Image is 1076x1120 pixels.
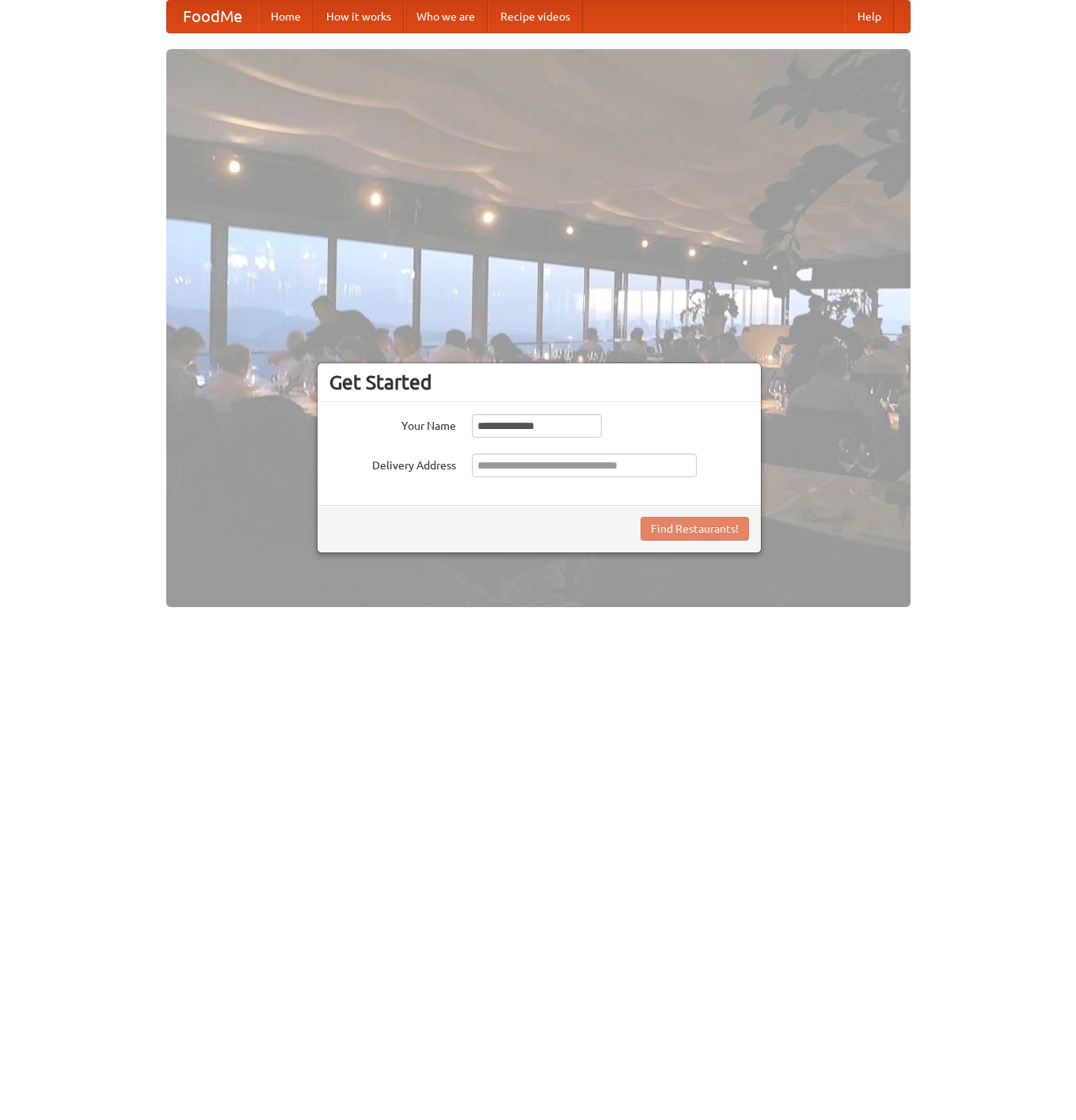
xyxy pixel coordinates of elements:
[167,1,258,32] a: FoodMe
[488,1,583,32] a: Recipe videos
[329,370,749,394] h3: Get Started
[404,1,488,32] a: Who we are
[641,517,749,541] button: Find Restaurants!
[329,414,456,434] label: Your Name
[258,1,314,32] a: Home
[329,454,456,473] label: Delivery Address
[314,1,404,32] a: How it works
[845,1,894,32] a: Help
